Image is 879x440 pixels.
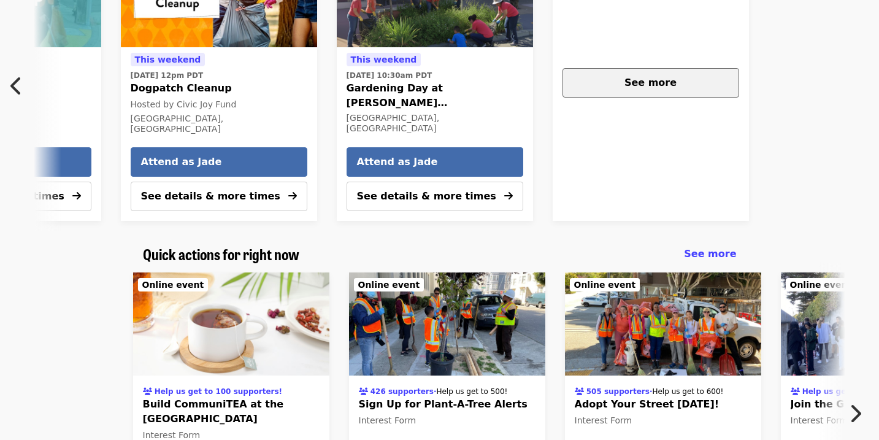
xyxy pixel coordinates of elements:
a: See details for "Dogpatch Cleanup" [131,52,307,137]
span: Interest Form [143,430,201,440]
span: Quick actions for right now [143,243,299,264]
i: users icon [575,387,584,396]
i: arrow-right icon [72,190,81,202]
span: Help us get to 500! [436,387,507,396]
span: Gardening Day at [PERSON_NAME][GEOGRAPHIC_DATA] [347,81,523,110]
span: Online event [142,280,204,290]
button: See details & more times [347,182,523,211]
span: Help us get to 100 supporters! [155,387,282,396]
span: Interest Form [575,415,632,425]
i: users icon [359,387,368,396]
span: Hosted by Civic Joy Fund [131,99,237,109]
a: Quick actions for right now [143,245,299,263]
div: · [359,384,508,397]
span: Attend as Jade [357,155,513,169]
button: Attend as Jade [347,147,523,177]
div: [GEOGRAPHIC_DATA], [GEOGRAPHIC_DATA] [347,113,523,134]
a: Build CommuniTEA at the Street Tree Nursery [133,272,329,376]
img: Adopt Your Street Today! organized by SF Public Works [565,272,761,376]
img: Sign Up for Plant-A-Tree Alerts organized by SF Public Works [349,272,545,376]
img: Build CommuniTEA at the Street Tree Nursery organized by SF Public Works [133,272,329,376]
span: Help us get to 600! [652,387,723,396]
a: Sign Up for Plant-A-Tree Alerts [349,272,545,376]
button: See details & more times [131,182,307,211]
span: Attend as Jade [141,155,297,169]
i: arrow-right icon [504,190,513,202]
span: This weekend [135,55,201,64]
span: 505 supporters [586,387,650,396]
span: Dogpatch Cleanup [131,81,307,96]
span: Online event [574,280,636,290]
button: Attend as Jade [131,147,307,177]
a: See more [684,247,736,261]
i: chevron-left icon [10,74,23,98]
span: Interest Form [791,415,848,425]
i: arrow-right icon [288,190,297,202]
i: users icon [143,387,152,396]
span: Online event [358,280,420,290]
div: [GEOGRAPHIC_DATA], [GEOGRAPHIC_DATA] [131,114,307,134]
div: Quick actions for right now [133,245,747,263]
a: See details for "Gardening Day at Leland Ave Rain Gardens" [347,52,523,136]
span: Online event [790,280,852,290]
span: Interest Form [359,415,416,425]
time: [DATE] 10:30am PDT [347,70,432,81]
i: chevron-right icon [849,402,861,425]
time: [DATE] 12pm PDT [131,70,204,81]
span: Adopt Your Street [DATE]! [575,397,751,412]
button: See more [562,68,739,98]
span: See details & more times [141,190,280,202]
span: Sign Up for Plant-A-Tree Alerts [359,397,535,412]
span: See more [684,248,736,260]
span: This weekend [351,55,417,64]
span: 426 supporters [370,387,434,396]
span: Build CommuniTEA at the [GEOGRAPHIC_DATA] [143,397,320,426]
div: · [575,384,724,397]
span: See details & more times [357,190,496,202]
span: See more [624,77,677,88]
i: users icon [791,387,800,396]
button: Next item [839,396,879,431]
a: See details for "Sign Up for Plant-A-Tree Alerts" [359,380,535,430]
